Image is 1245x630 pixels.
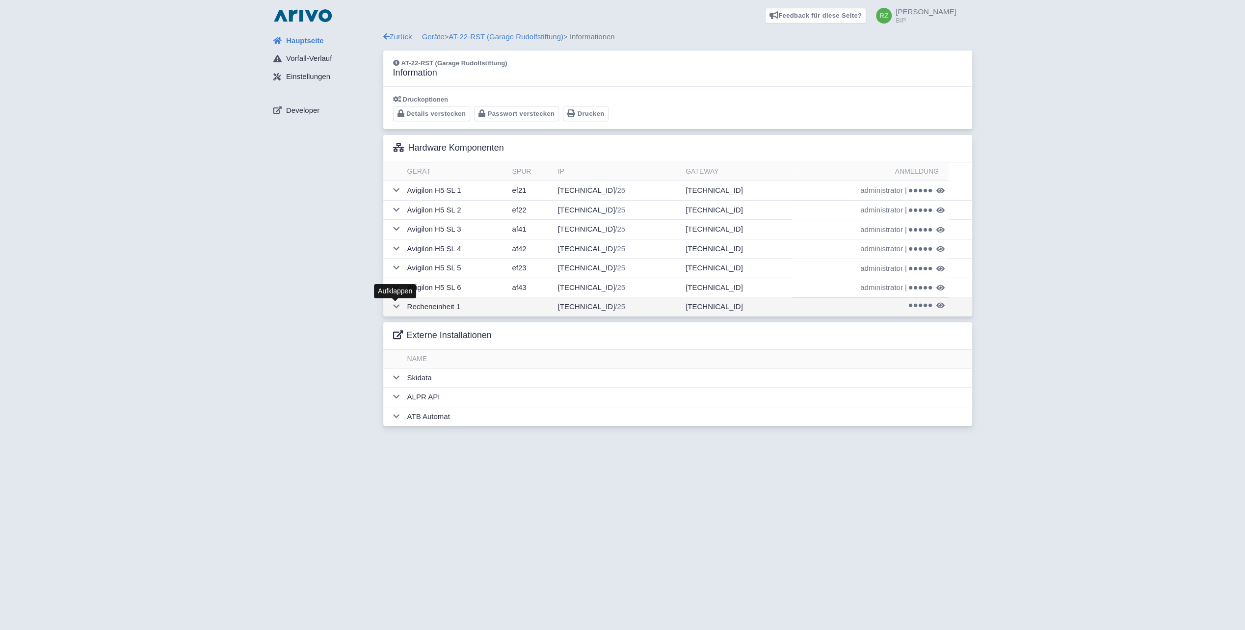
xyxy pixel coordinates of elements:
[860,224,903,236] span: administrator
[403,278,508,297] td: Avigilon H5 SL 6
[615,263,625,272] span: /25
[383,31,972,43] div: > > Informationen
[286,53,332,64] span: Vorfall-Verlauf
[554,220,681,239] td: [TECHNICAL_ID]
[578,110,605,117] span: Drucken
[615,302,625,311] span: /25
[512,244,526,253] span: af42
[512,225,526,233] span: af41
[393,106,471,122] button: Details verstecken
[265,50,383,68] a: Vorfall-Verlauf
[682,259,792,278] td: [TECHNICAL_ID]
[403,259,508,278] td: Avigilon H5 SL 5
[403,200,508,220] td: Avigilon H5 SL 2
[403,388,972,407] td: ALPR API
[792,162,949,181] th: Anmeldung
[682,162,792,181] th: Gateway
[403,297,508,316] td: Recheneinheit 1
[554,239,681,259] td: [TECHNICAL_ID]
[615,206,625,214] span: /25
[449,32,563,41] a: AT-22-RST (Garage Rudolfstiftung)
[265,101,383,120] a: Developer
[393,330,492,341] h3: Externe Installationen
[870,8,956,24] a: [PERSON_NAME] BIP
[265,68,383,86] a: Einstellungen
[682,239,792,259] td: [TECHNICAL_ID]
[554,200,681,220] td: [TECHNICAL_ID]
[403,350,972,368] th: Name
[615,186,625,194] span: /25
[512,186,526,194] span: ef21
[860,205,903,216] span: administrator
[488,110,555,117] span: Passwort verstecken
[860,185,903,196] span: administrator
[403,407,972,426] td: ATB Automat
[554,181,681,201] td: [TECHNICAL_ID]
[563,106,609,122] button: Drucken
[792,220,949,239] td: |
[286,71,330,82] span: Einstellungen
[403,96,449,103] span: Druckoptionen
[765,8,867,24] a: Feedback für diese Seite?
[512,283,526,291] span: af43
[615,225,625,233] span: /25
[682,297,792,316] td: [TECHNICAL_ID]
[508,162,554,181] th: Spur
[422,32,445,41] a: Geräte
[403,368,972,388] td: Skidata
[682,220,792,239] td: [TECHNICAL_ID]
[682,200,792,220] td: [TECHNICAL_ID]
[792,239,949,259] td: |
[286,35,324,47] span: Hauptseite
[860,282,903,293] span: administrator
[896,17,956,24] small: BIP
[512,263,526,272] span: ef23
[401,59,507,67] span: AT-22-RST (Garage Rudolfstiftung)
[792,278,949,297] td: |
[615,244,625,253] span: /25
[383,32,412,41] a: Zurück
[393,68,507,79] h3: Information
[615,283,625,291] span: /25
[554,297,681,316] td: [TECHNICAL_ID]
[393,143,504,154] h3: Hardware Komponenten
[474,106,559,122] button: Passwort verstecken
[286,105,319,116] span: Developer
[271,8,334,24] img: logo
[374,284,416,298] div: Aufklappen
[792,259,949,278] td: |
[860,243,903,255] span: administrator
[554,162,681,181] th: IP
[554,278,681,297] td: [TECHNICAL_ID]
[512,206,526,214] span: ef22
[792,181,949,200] td: |
[896,7,956,16] span: [PERSON_NAME]
[265,31,383,50] a: Hauptseite
[403,220,508,239] td: Avigilon H5 SL 3
[554,259,681,278] td: [TECHNICAL_ID]
[792,200,949,220] td: |
[406,110,466,117] span: Details verstecken
[682,278,792,297] td: [TECHNICAL_ID]
[403,162,508,181] th: Gerät
[403,239,508,259] td: Avigilon H5 SL 4
[403,181,508,201] td: Avigilon H5 SL 1
[682,181,792,201] td: [TECHNICAL_ID]
[860,263,903,274] span: administrator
